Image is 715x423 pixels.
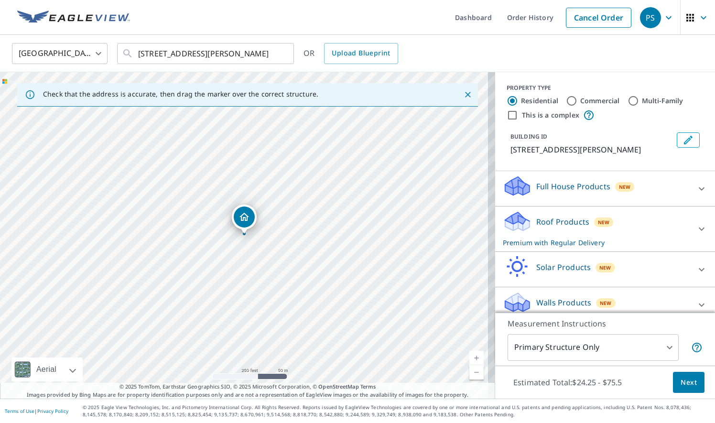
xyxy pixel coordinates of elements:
[33,358,59,381] div: Aerial
[598,218,610,226] span: New
[508,318,703,329] p: Measurement Instructions
[324,43,398,64] a: Upload Blueprint
[119,383,376,391] span: © 2025 TomTom, Earthstar Geographics SIO, © 2025 Microsoft Corporation, ©
[503,210,707,248] div: Roof ProductsNewPremium with Regular Delivery
[37,408,68,414] a: Privacy Policy
[43,90,318,98] p: Check that the address is accurate, then drag the marker over the correct structure.
[510,132,547,141] p: BUILDING ID
[691,342,703,353] span: Your report will include only the primary structure on the property. For example, a detached gara...
[521,96,558,106] label: Residential
[536,297,591,308] p: Walls Products
[510,144,673,155] p: [STREET_ADDRESS][PERSON_NAME]
[303,43,398,64] div: OR
[5,408,34,414] a: Terms of Use
[681,377,697,389] span: Next
[360,383,376,390] a: Terms
[508,334,679,361] div: Primary Structure Only
[318,383,358,390] a: OpenStreetMap
[642,96,683,106] label: Multi-Family
[640,7,661,28] div: PS
[469,351,484,365] a: Current Level 17, Zoom In
[599,264,611,271] span: New
[462,88,474,101] button: Close
[17,11,130,25] img: EV Logo
[673,372,704,393] button: Next
[12,40,108,67] div: [GEOGRAPHIC_DATA]
[5,408,68,414] p: |
[677,132,700,148] button: Edit building 1
[503,175,707,202] div: Full House ProductsNew
[503,238,690,248] p: Premium with Regular Delivery
[332,47,390,59] span: Upload Blueprint
[536,216,589,228] p: Roof Products
[619,183,631,191] span: New
[507,84,704,92] div: PROPERTY TYPE
[536,261,591,273] p: Solar Products
[83,404,710,418] p: © 2025 Eagle View Technologies, Inc. and Pictometry International Corp. All Rights Reserved. Repo...
[469,365,484,380] a: Current Level 17, Zoom Out
[503,291,707,318] div: Walls ProductsNew
[11,358,83,381] div: Aerial
[138,40,274,67] input: Search by address or latitude-longitude
[522,110,579,120] label: This is a complex
[580,96,620,106] label: Commercial
[232,205,257,234] div: Dropped pin, building 1, Residential property, 51280 221st Pl Mcgregor, MN 55760
[566,8,631,28] a: Cancel Order
[600,299,612,307] span: New
[536,181,610,192] p: Full House Products
[503,256,707,283] div: Solar ProductsNew
[506,372,630,393] p: Estimated Total: $24.25 - $75.5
